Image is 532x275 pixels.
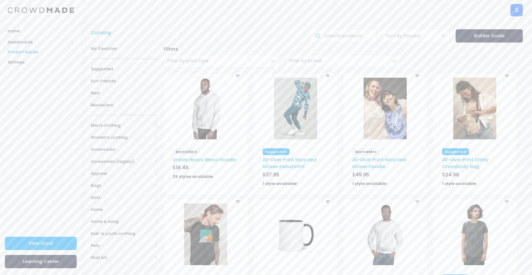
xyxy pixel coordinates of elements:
[285,55,401,68] span: Filter by brand
[173,148,200,155] span: Bestsellers
[91,87,158,99] a: New
[91,219,153,225] span: Home & living
[176,164,189,171] span: 18.48
[91,195,153,201] span: Hats
[91,134,153,141] span: Women's clothing
[91,75,158,87] a: Eco-Friendly
[167,58,208,64] span: Filter by print type
[91,102,158,108] span: Bestsellers
[91,78,158,84] span: Eco-Friendly
[263,181,297,187] strong: 1 style available
[91,170,153,177] span: Apparel
[352,148,379,155] span: Bestsellers
[442,156,489,170] a: All-Over Print Utility Crossbody Bag
[173,174,213,179] strong: 26 styles available
[91,46,158,52] span: My Favorites
[91,122,153,129] span: Men's clothing
[91,63,158,75] a: Suggested
[442,148,469,155] span: Suggested
[91,43,158,55] a: My Favorites
[8,7,74,13] img: Logo
[164,55,280,68] span: Filter by print type
[445,171,459,178] span: 24.96
[91,146,153,153] span: Accessories
[263,156,316,170] a: All-Over Print Recycled Unisex Sweatshirt
[355,171,369,178] span: 49.95
[266,171,279,178] span: 37.95
[352,181,386,187] strong: 1 style available
[310,29,377,43] input: Search products
[161,46,526,52] div: Filters
[173,164,238,173] div: $
[91,29,114,36] a: Catalog
[456,29,523,43] a: Builder Guide
[5,237,77,250] a: View Store
[8,49,74,55] span: Product Builder
[23,258,59,265] span: Learning Center
[352,171,418,180] div: $
[91,90,158,96] span: New
[29,240,53,246] span: View Store
[386,33,421,39] span: Sort By Popular
[510,4,523,16] div: S
[352,156,406,170] a: All-Over Print Recycled Unisex Hoodie
[442,171,508,180] div: $
[8,39,69,45] span: Dashboards
[383,29,450,43] span: Sort By Popular
[173,156,236,163] a: Unisex Heavy Blend Hoodie
[91,207,153,213] span: Home
[263,171,328,180] div: $
[8,28,74,34] span: Home
[91,158,153,165] span: Accessories (legacy)
[91,243,153,249] span: Pets
[91,231,153,237] span: Kids' & youth clothing
[5,255,77,268] a: Learning Center
[91,66,158,72] span: Suggested
[91,255,153,261] span: Wall Art
[442,181,476,187] strong: 1 style available
[91,99,158,111] a: Bestsellers
[289,58,322,64] span: Filter by brand
[91,183,153,189] span: Bags
[263,148,289,155] span: Suggested
[8,59,74,65] span: Settings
